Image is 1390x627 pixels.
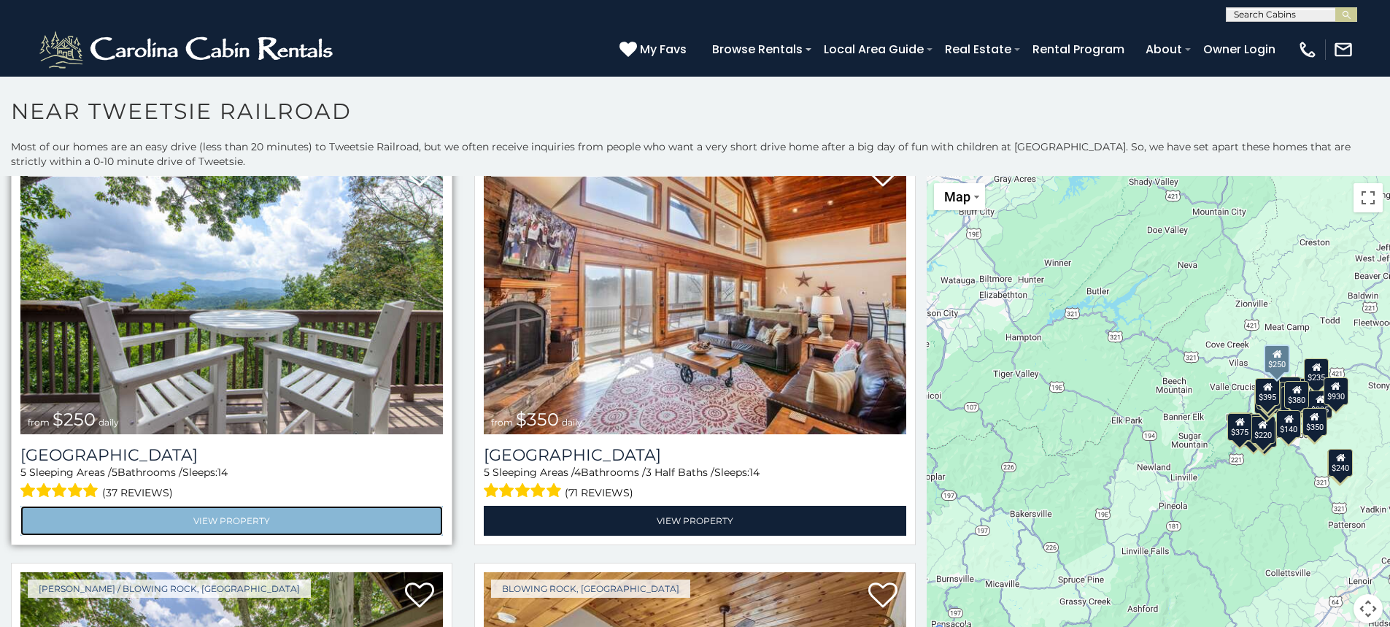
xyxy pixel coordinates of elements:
a: Blowing Rock, [GEOGRAPHIC_DATA] [491,580,690,598]
div: $285 [1328,449,1353,477]
div: $355 [1242,418,1267,445]
a: Rental Program [1025,36,1132,62]
span: (71 reviews) [565,483,633,502]
a: Add to favorites [405,581,434,612]
div: Sleeping Areas / Bathrooms / Sleeps: [484,465,906,502]
div: $395 [1256,377,1281,405]
a: Owner Login [1196,36,1283,62]
a: Add to favorites [868,581,897,612]
a: Pinnacle View Lodge from $250 daily [20,151,443,434]
span: Map [944,189,970,204]
a: Local Area Guide [816,36,931,62]
div: $350 [1302,407,1327,435]
span: 5 [484,466,490,479]
img: Pinnacle View Lodge [20,151,443,434]
div: $220 [1251,415,1275,443]
div: $250 [1264,345,1291,374]
a: [GEOGRAPHIC_DATA] [484,445,906,465]
h3: Pinnacle View Lodge [20,445,443,465]
span: 4 [574,466,581,479]
div: $315 [1254,385,1279,413]
img: White-1-2.png [36,28,339,72]
a: Add to favorites [868,160,897,191]
div: $260 [1277,377,1302,404]
a: Browse Rentals [705,36,810,62]
span: daily [562,417,582,428]
a: My Favs [619,40,690,59]
a: Blackberry Ridge from $350 daily [484,151,906,434]
span: 14 [217,466,228,479]
a: Real Estate [938,36,1019,62]
a: Add to favorites [405,160,434,191]
a: View Property [484,506,906,536]
button: Toggle fullscreen view [1354,183,1383,212]
div: $375 [1227,412,1252,440]
div: $380 [1284,380,1309,408]
div: $410 [1229,412,1254,440]
img: Blackberry Ridge [484,151,906,434]
span: daily [99,417,119,428]
span: $250 [53,409,96,430]
button: Change map style [934,183,985,210]
h3: Blackberry Ridge [484,445,906,465]
div: $165 [1246,414,1271,442]
span: 5 [20,466,26,479]
div: $295 [1308,390,1333,418]
button: Map camera controls [1354,594,1383,623]
span: 14 [749,466,760,479]
a: [GEOGRAPHIC_DATA] [20,445,443,465]
span: 5 [112,466,117,479]
span: (37 reviews) [102,483,173,502]
a: [PERSON_NAME] / Blowing Rock, [GEOGRAPHIC_DATA] [28,580,311,598]
span: My Favs [640,40,687,58]
span: from [491,417,513,428]
div: $140 [1277,409,1302,437]
span: from [28,417,50,428]
div: $345 [1252,420,1277,447]
div: $240 [1329,449,1354,477]
div: $235 [1305,358,1329,386]
img: phone-regular-white.png [1297,39,1318,60]
div: $930 [1324,377,1348,404]
div: $675 [1257,381,1282,409]
img: mail-regular-white.png [1333,39,1354,60]
span: $350 [516,409,559,430]
span: 3 Half Baths / [646,466,714,479]
div: Sleeping Areas / Bathrooms / Sleeps: [20,465,443,502]
a: View Property [20,506,443,536]
a: About [1138,36,1189,62]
